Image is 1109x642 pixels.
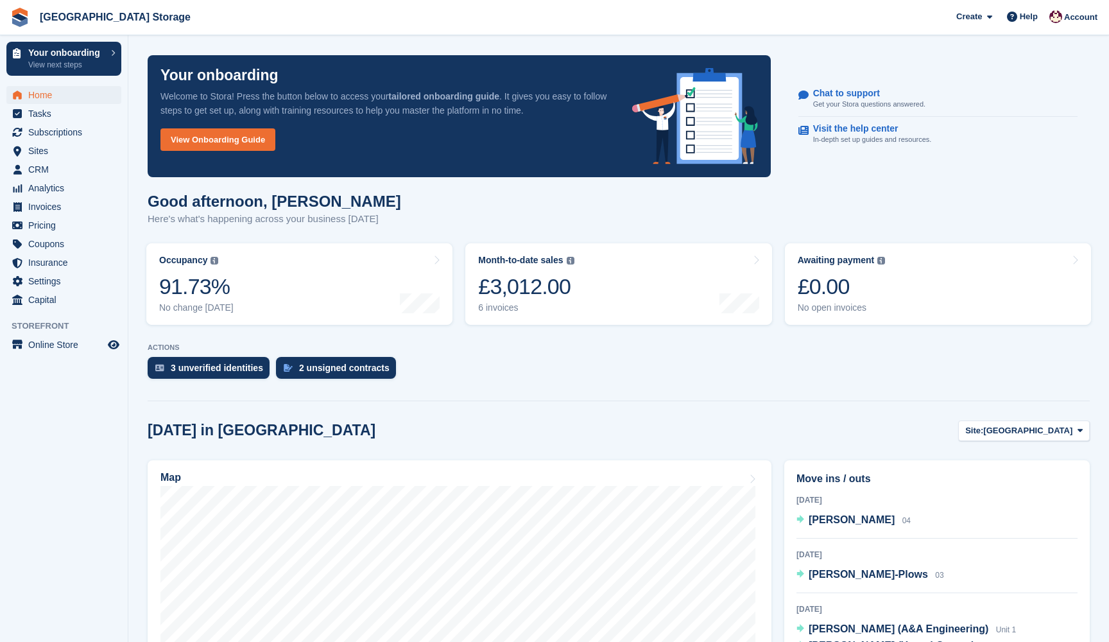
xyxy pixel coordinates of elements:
[798,117,1078,152] a: Visit the help center In-depth set up guides and resources.
[171,363,263,373] div: 3 unverified identities
[28,86,105,104] span: Home
[465,243,771,325] a: Month-to-date sales £3,012.00 6 invoices
[813,123,922,134] p: Visit the help center
[6,254,121,272] a: menu
[28,336,105,354] span: Online Store
[148,343,1090,352] p: ACTIONS
[935,571,943,580] span: 03
[276,357,402,385] a: 2 unsigned contracts
[160,89,612,117] p: Welcome to Stora! Press the button below to access your . It gives you easy to follow steps to ge...
[148,357,276,385] a: 3 unverified identities
[1064,11,1097,24] span: Account
[28,59,105,71] p: View next steps
[6,160,121,178] a: menu
[6,272,121,290] a: menu
[796,621,1016,638] a: [PERSON_NAME] (A&A Engineering) Unit 1
[28,272,105,290] span: Settings
[146,243,452,325] a: Occupancy 91.73% No change [DATE]
[6,198,121,216] a: menu
[12,320,128,333] span: Storefront
[983,424,1072,437] span: [GEOGRAPHIC_DATA]
[160,128,275,151] a: View Onboarding Guide
[6,123,121,141] a: menu
[6,105,121,123] a: menu
[1020,10,1038,23] span: Help
[567,257,574,265] img: icon-info-grey-7440780725fd019a000dd9b08b2336e03edf1995a4989e88bcd33f0948082b44.svg
[632,68,758,164] img: onboarding-info-6c161a55d2c0e0a8cae90662b2fe09162a5109e8cc188191df67fb4f79e88e88.svg
[796,494,1078,506] div: [DATE]
[6,86,121,104] a: menu
[956,10,982,23] span: Create
[155,364,164,372] img: verify_identity-adf6edd0f0f0b5bbfe63781bf79b02c33cf7c696d77639b501bdc392416b5a36.svg
[28,105,105,123] span: Tasks
[148,422,375,439] h2: [DATE] in [GEOGRAPHIC_DATA]
[796,603,1078,615] div: [DATE]
[160,472,181,483] h2: Map
[798,302,886,313] div: No open invoices
[6,291,121,309] a: menu
[1049,10,1062,23] img: Andrew Lacey
[28,235,105,253] span: Coupons
[35,6,196,28] a: [GEOGRAPHIC_DATA] Storage
[28,291,105,309] span: Capital
[28,160,105,178] span: CRM
[6,336,121,354] a: menu
[10,8,30,27] img: stora-icon-8386f47178a22dfd0bd8f6a31ec36ba5ce8667c1dd55bd0f319d3a0aa187defe.svg
[809,514,895,525] span: [PERSON_NAME]
[106,337,121,352] a: Preview store
[28,142,105,160] span: Sites
[877,257,885,265] img: icon-info-grey-7440780725fd019a000dd9b08b2336e03edf1995a4989e88bcd33f0948082b44.svg
[6,216,121,234] a: menu
[159,302,234,313] div: No change [DATE]
[160,68,279,83] p: Your onboarding
[6,42,121,76] a: Your onboarding View next steps
[28,254,105,272] span: Insurance
[796,512,911,529] a: [PERSON_NAME] 04
[958,421,1090,442] button: Site: [GEOGRAPHIC_DATA]
[785,243,1091,325] a: Awaiting payment £0.00 No open invoices
[478,302,574,313] div: 6 invoices
[809,623,988,634] span: [PERSON_NAME] (A&A Engineering)
[996,625,1016,634] span: Unit 1
[809,569,928,580] span: [PERSON_NAME]-Plows
[813,134,932,145] p: In-depth set up guides and resources.
[478,255,563,266] div: Month-to-date sales
[798,273,886,300] div: £0.00
[299,363,390,373] div: 2 unsigned contracts
[28,179,105,197] span: Analytics
[478,273,574,300] div: £3,012.00
[6,142,121,160] a: menu
[159,273,234,300] div: 91.73%
[148,212,401,227] p: Here's what's happening across your business [DATE]
[284,364,293,372] img: contract_signature_icon-13c848040528278c33f63329250d36e43548de30e8caae1d1a13099fd9432cc5.svg
[796,567,944,584] a: [PERSON_NAME]-Plows 03
[902,516,911,525] span: 04
[6,235,121,253] a: menu
[28,198,105,216] span: Invoices
[159,255,207,266] div: Occupancy
[813,88,915,99] p: Chat to support
[28,216,105,234] span: Pricing
[798,255,875,266] div: Awaiting payment
[28,123,105,141] span: Subscriptions
[211,257,218,265] img: icon-info-grey-7440780725fd019a000dd9b08b2336e03edf1995a4989e88bcd33f0948082b44.svg
[28,48,105,57] p: Your onboarding
[965,424,983,437] span: Site:
[798,82,1078,117] a: Chat to support Get your Stora questions answered.
[6,179,121,197] a: menu
[796,471,1078,487] h2: Move ins / outs
[813,99,925,110] p: Get your Stora questions answered.
[388,91,499,101] strong: tailored onboarding guide
[148,193,401,210] h1: Good afternoon, [PERSON_NAME]
[796,549,1078,560] div: [DATE]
